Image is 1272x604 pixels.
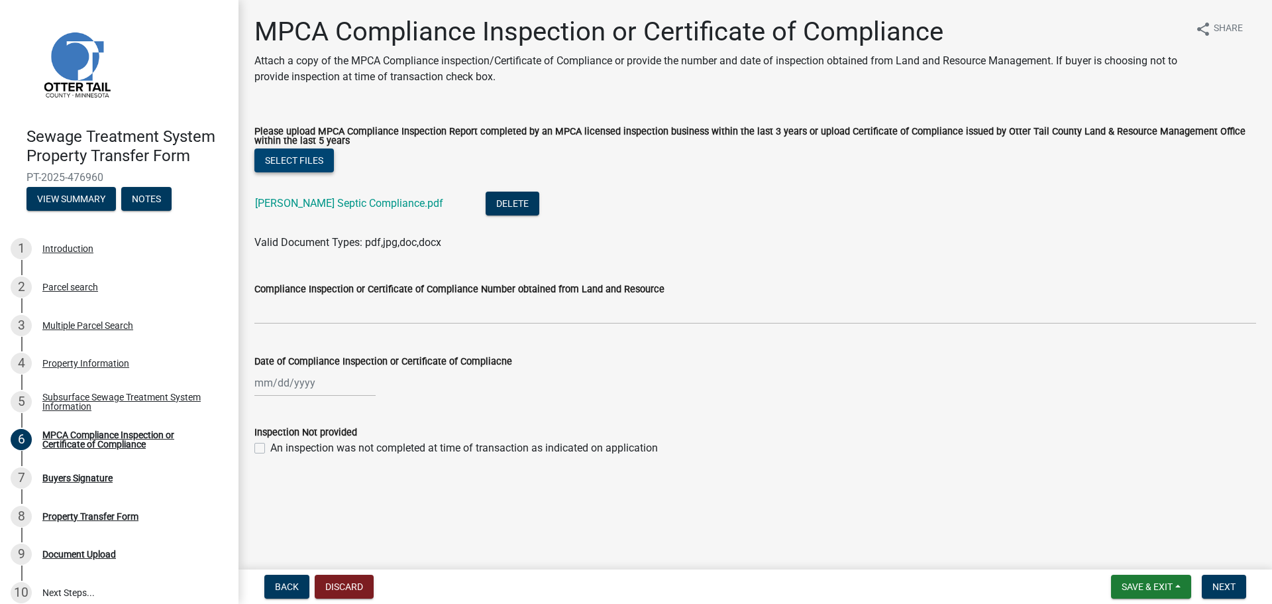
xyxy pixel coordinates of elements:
[486,192,539,215] button: Delete
[1195,21,1211,37] i: share
[1214,21,1243,37] span: Share
[1122,581,1173,592] span: Save & Exit
[42,244,93,253] div: Introduction
[42,430,217,449] div: MPCA Compliance Inspection or Certificate of Compliance
[42,321,133,330] div: Multiple Parcel Search
[42,512,138,521] div: Property Transfer Form
[26,127,228,166] h4: Sewage Treatment System Property Transfer Form
[486,198,539,211] wm-modal-confirm: Delete Document
[275,581,299,592] span: Back
[254,369,376,396] input: mm/dd/yyyy
[11,315,32,336] div: 3
[26,14,126,113] img: Otter Tail County, Minnesota
[254,357,512,367] label: Date of Compliance Inspection or Certificate of Compliacne
[42,550,116,559] div: Document Upload
[254,285,664,294] label: Compliance Inspection or Certificate of Compliance Number obtained from Land and Resource
[42,473,113,483] div: Buyers Signature
[11,238,32,259] div: 1
[26,194,116,205] wm-modal-confirm: Summary
[11,506,32,527] div: 8
[121,194,172,205] wm-modal-confirm: Notes
[254,236,441,249] span: Valid Document Types: pdf,jpg,doc,docx
[1212,581,1236,592] span: Next
[11,467,32,489] div: 7
[26,187,116,211] button: View Summary
[254,149,334,172] button: Select files
[42,359,129,368] div: Property Information
[254,53,1185,85] p: Attach a copy of the MPCA Compliance inspection/Certificate of Compliance or provide the number a...
[270,440,658,456] label: An inspection was not completed at time of transaction as indicated on application
[42,282,98,292] div: Parcel search
[42,393,217,411] div: Subsurface Sewage Treatment System Information
[315,575,374,599] button: Discard
[26,171,212,184] span: PT-2025-476960
[1185,16,1253,42] button: shareShare
[255,197,443,210] a: [PERSON_NAME] Septic Compliance.pdf
[254,16,1185,48] h1: MPCA Compliance Inspection or Certificate of Compliance
[254,428,357,438] label: Inspection Not provided
[11,582,32,603] div: 10
[254,127,1256,147] label: Please upload MPCA Compliance Inspection Report completed by an MPCA licensed inspection business...
[11,544,32,565] div: 9
[121,187,172,211] button: Notes
[1202,575,1246,599] button: Next
[11,429,32,450] div: 6
[11,391,32,412] div: 5
[11,353,32,374] div: 4
[264,575,309,599] button: Back
[1111,575,1191,599] button: Save & Exit
[11,276,32,298] div: 2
